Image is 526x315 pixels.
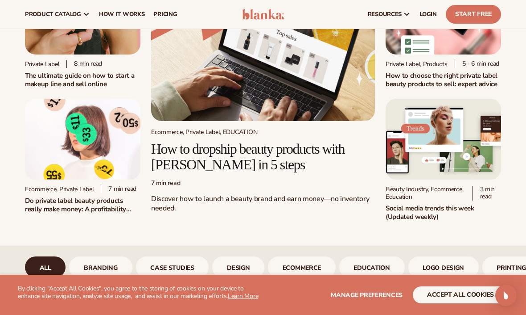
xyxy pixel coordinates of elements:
a: All [25,256,66,278]
div: 5 / 9 [268,256,336,278]
a: Education [339,256,405,278]
span: Manage preferences [331,291,403,299]
div: Ecommerce, Private Label, EDUCATION [151,128,375,136]
div: 5 - 6 min read [455,60,500,68]
span: How It Works [99,11,145,18]
span: LOGIN [419,11,437,18]
h2: How to dropship beauty products with [PERSON_NAME] in 5 steps [151,141,375,172]
a: ecommerce [268,256,336,278]
a: logo design [408,256,479,278]
div: Open Intercom Messenger [495,285,517,306]
div: 7 min read [101,185,136,193]
a: Start Free [446,5,501,24]
h1: The ultimate guide on how to start a makeup line and sell online [25,71,140,88]
img: Social media trends this week (Updated weekly) [386,99,501,180]
a: case studies [136,256,209,278]
button: accept all cookies [413,286,508,303]
div: 8 min read [66,60,102,68]
div: 2 / 9 [69,256,132,278]
div: 7 / 9 [408,256,479,278]
div: 3 / 9 [136,256,209,278]
a: Learn More [228,292,258,300]
a: Profitability of private label company Ecommerce, Private Label 7 min readDo private label beauty... [25,99,140,213]
a: branding [69,256,132,278]
h2: Social media trends this week (Updated weekly) [386,204,501,221]
div: 7 min read [151,180,375,187]
h2: Do private label beauty products really make money: A profitability breakdown [25,197,140,213]
div: Beauty Industry, Ecommerce, Education [386,185,465,201]
span: resources [368,11,402,18]
img: logo [242,9,284,20]
div: Ecommerce, Private Label [25,185,94,193]
img: Profitability of private label company [25,99,140,180]
a: design [212,256,264,278]
p: Discover how to launch a beauty brand and earn money—no inventory needed. [151,194,375,213]
h2: How to choose the right private label beauty products to sell: expert advice [386,71,501,88]
button: Manage preferences [331,286,403,303]
p: By clicking "Accept All Cookies", you agree to the storing of cookies on your device to enhance s... [18,285,263,300]
span: product catalog [25,11,81,18]
div: Private label [25,60,59,68]
span: pricing [153,11,177,18]
div: 1 / 9 [25,256,66,278]
div: Private Label, Products [386,60,448,68]
div: 3 min read [473,186,501,201]
a: Social media trends this week (Updated weekly) Beauty Industry, Ecommerce, Education 3 min readSo... [386,99,501,221]
div: 6 / 9 [339,256,405,278]
div: 4 / 9 [212,256,264,278]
